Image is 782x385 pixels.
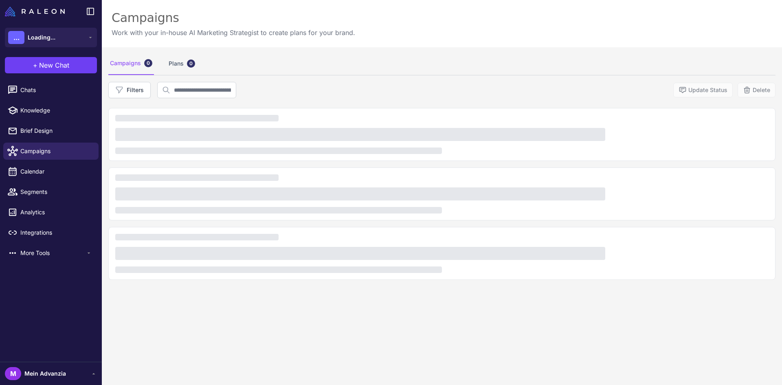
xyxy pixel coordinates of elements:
[3,102,99,119] a: Knowledge
[20,249,86,257] span: More Tools
[20,167,92,176] span: Calendar
[3,204,99,221] a: Analytics
[108,82,151,98] button: Filters
[3,143,99,160] a: Campaigns
[144,59,152,67] div: 0
[112,10,355,26] div: Campaigns
[3,81,99,99] a: Chats
[738,83,775,97] button: Delete
[108,52,154,75] div: Campaigns
[5,7,68,16] a: Raleon Logo
[8,31,24,44] div: ...
[5,57,97,73] button: +New Chat
[28,33,55,42] span: Loading...
[20,86,92,95] span: Chats
[112,28,355,37] p: Work with your in-house AI Marketing Strategist to create plans for your brand.
[187,59,195,68] div: 0
[5,7,65,16] img: Raleon Logo
[3,122,99,139] a: Brief Design
[673,83,733,97] button: Update Status
[33,60,37,70] span: +
[39,60,69,70] span: New Chat
[5,367,21,380] div: M
[24,369,66,378] span: Mein Advanzia
[20,106,92,115] span: Knowledge
[20,187,92,196] span: Segments
[3,163,99,180] a: Calendar
[5,28,97,47] button: ...Loading...
[3,183,99,200] a: Segments
[20,208,92,217] span: Analytics
[3,224,99,241] a: Integrations
[20,126,92,135] span: Brief Design
[167,52,197,75] div: Plans
[20,147,92,156] span: Campaigns
[20,228,92,237] span: Integrations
